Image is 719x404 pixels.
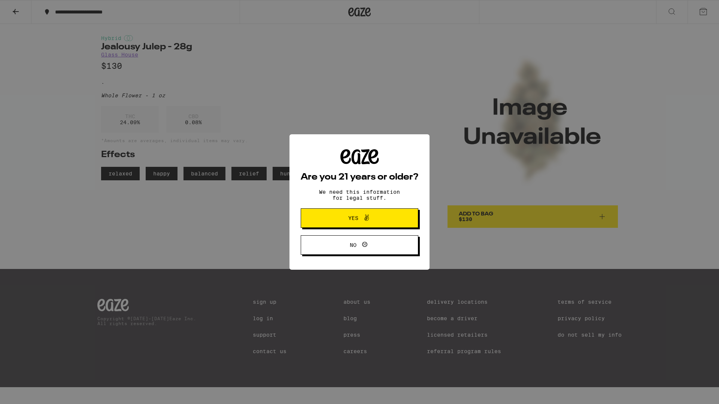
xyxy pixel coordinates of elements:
[350,242,357,248] span: No
[301,235,418,255] button: No
[301,173,418,182] h2: Are you 21 years or older?
[313,189,406,201] p: We need this information for legal stuff.
[348,215,358,221] span: Yes
[301,208,418,228] button: Yes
